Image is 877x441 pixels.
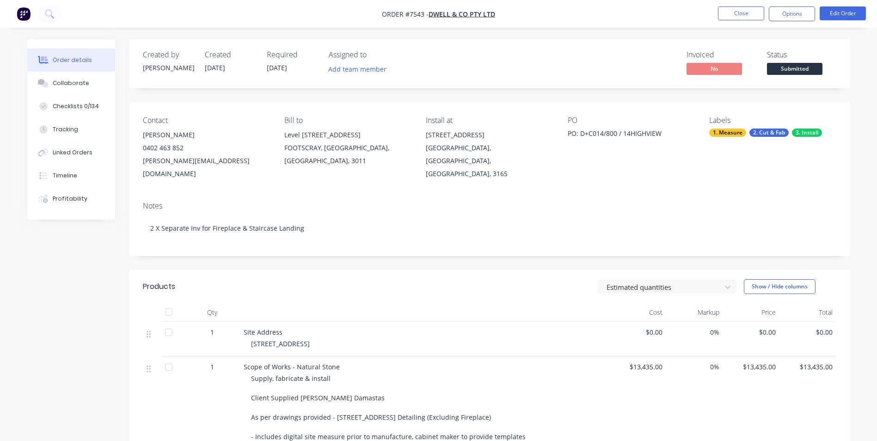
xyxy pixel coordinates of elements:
div: [STREET_ADDRESS] [426,129,552,141]
div: Level [STREET_ADDRESS]FOOTSCRAY, [GEOGRAPHIC_DATA], [GEOGRAPHIC_DATA], 3011 [284,129,411,167]
div: Assigned to [329,50,421,59]
button: Add team member [329,63,392,75]
button: Close [718,6,764,20]
button: Order details [27,49,115,72]
button: Checklists 0/134 [27,95,115,118]
div: Collaborate [53,79,89,87]
div: Markup [666,303,723,322]
div: Labels [709,116,836,125]
div: Cost [610,303,667,322]
img: Factory [17,7,31,21]
div: Qty [184,303,240,322]
span: Order #7543 - [382,10,429,18]
a: Dwell & Co Pty Ltd [429,10,495,18]
div: PO: D+C014/800 / 14HIGHVIEW [568,129,683,141]
div: Created [205,50,256,59]
div: 2 X Separate Inv for Fireplace & Staircase Landing [143,214,836,242]
button: Show / Hide columns [744,279,816,294]
div: [PERSON_NAME] [143,129,270,141]
div: Timeline [53,171,77,180]
span: $13,435.00 [613,362,663,372]
div: 2. Cut & Fab [749,129,789,137]
div: [PERSON_NAME] [143,63,194,73]
span: No [687,63,742,74]
div: 0402 463 852 [143,141,270,154]
div: Price [723,303,780,322]
button: Submitted [767,63,822,77]
span: 0% [670,327,719,337]
div: Order details [53,56,92,64]
div: [PERSON_NAME]0402 463 852[PERSON_NAME][EMAIL_ADDRESS][DOMAIN_NAME] [143,129,270,180]
span: [DATE] [267,63,287,72]
div: Invoiced [687,50,756,59]
div: [PERSON_NAME][EMAIL_ADDRESS][DOMAIN_NAME] [143,154,270,180]
span: 1 [210,362,214,372]
button: Add team member [323,63,391,75]
span: $0.00 [727,327,776,337]
span: $13,435.00 [783,362,833,372]
div: Notes [143,202,836,210]
div: Level [STREET_ADDRESS] [284,129,411,141]
button: Linked Orders [27,141,115,164]
span: Submitted [767,63,822,74]
div: 3. Install [792,129,822,137]
div: Profitability [53,195,87,203]
span: [DATE] [205,63,225,72]
div: Required [267,50,318,59]
div: Checklists 0/134 [53,102,99,110]
span: 1 [210,327,214,337]
button: Profitability [27,187,115,210]
div: Created by [143,50,194,59]
span: 0% [670,362,719,372]
button: Edit Order [820,6,866,20]
button: Options [769,6,815,21]
button: Collaborate [27,72,115,95]
div: Linked Orders [53,148,92,157]
span: Site Address [244,328,282,337]
span: $0.00 [783,327,833,337]
span: Scope of Works - Natural Stone [244,362,340,371]
div: [GEOGRAPHIC_DATA], [GEOGRAPHIC_DATA], [GEOGRAPHIC_DATA], 3165 [426,141,552,180]
div: Products [143,281,175,292]
div: 1. Measure [709,129,746,137]
span: $13,435.00 [727,362,776,372]
div: FOOTSCRAY, [GEOGRAPHIC_DATA], [GEOGRAPHIC_DATA], 3011 [284,141,411,167]
div: Install at [426,116,552,125]
div: Tracking [53,125,78,134]
button: Timeline [27,164,115,187]
div: Bill to [284,116,411,125]
div: [STREET_ADDRESS][GEOGRAPHIC_DATA], [GEOGRAPHIC_DATA], [GEOGRAPHIC_DATA], 3165 [426,129,552,180]
div: Contact [143,116,270,125]
span: $0.00 [613,327,663,337]
div: Status [767,50,836,59]
button: Tracking [27,118,115,141]
span: [STREET_ADDRESS] [251,339,310,348]
div: PO [568,116,694,125]
div: Total [779,303,836,322]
